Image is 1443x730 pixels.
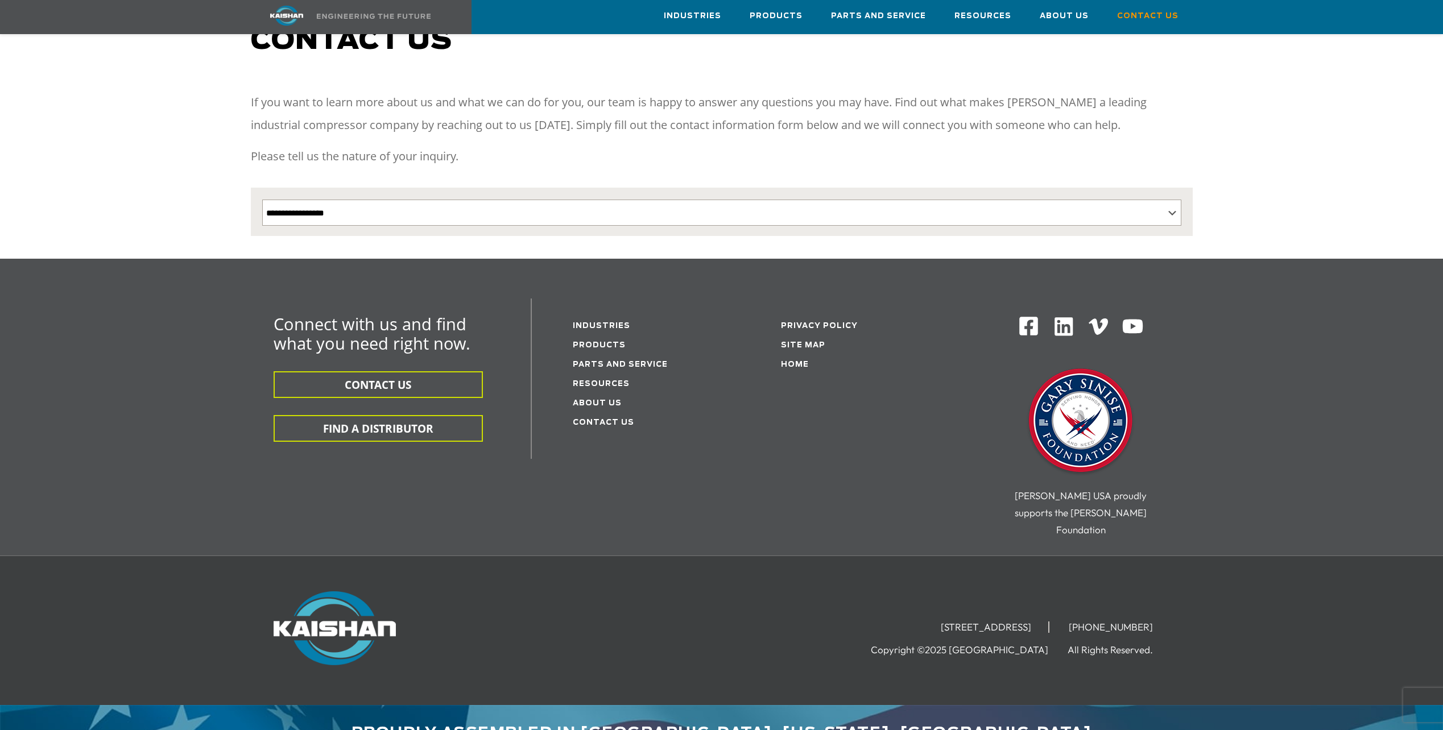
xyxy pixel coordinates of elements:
a: Products [573,342,626,349]
span: Contact Us [1117,10,1179,23]
img: Engineering the future [317,14,431,19]
a: Contact Us [1117,1,1179,31]
a: Home [781,361,809,368]
a: About Us [573,400,622,407]
a: About Us [1040,1,1089,31]
a: Industries [573,322,630,330]
span: Connect with us and find what you need right now. [274,313,470,354]
img: kaishan logo [244,6,329,26]
img: Kaishan [274,591,396,665]
a: Products [750,1,803,31]
span: Parts and Service [831,10,926,23]
img: Youtube [1122,316,1144,338]
li: [PHONE_NUMBER] [1052,621,1170,633]
p: If you want to learn more about us and what we can do for you, our team is happy to answer any qu... [251,91,1193,136]
a: Resources [573,380,630,388]
li: Copyright ©2025 [GEOGRAPHIC_DATA] [871,644,1065,656]
a: Parts and Service [831,1,926,31]
p: Please tell us the nature of your inquiry. [251,145,1193,168]
a: Industries [664,1,721,31]
a: Contact Us [573,419,634,426]
span: Resources [954,10,1011,23]
button: FIND A DISTRIBUTOR [274,415,483,442]
a: Privacy Policy [781,322,858,330]
a: Site Map [781,342,825,349]
img: Facebook [1018,316,1039,337]
img: Vimeo [1089,318,1108,335]
span: About Us [1040,10,1089,23]
span: Products [750,10,803,23]
img: Linkedin [1053,316,1075,338]
span: [PERSON_NAME] USA proudly supports the [PERSON_NAME] Foundation [1015,490,1147,536]
li: [STREET_ADDRESS] [924,621,1049,633]
a: Resources [954,1,1011,31]
a: Parts and service [573,361,668,368]
img: Gary Sinise Foundation [1024,365,1138,479]
span: Industries [664,10,721,23]
li: All Rights Reserved. [1068,644,1170,656]
button: CONTACT US [274,371,483,398]
span: Contact us [251,27,452,55]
